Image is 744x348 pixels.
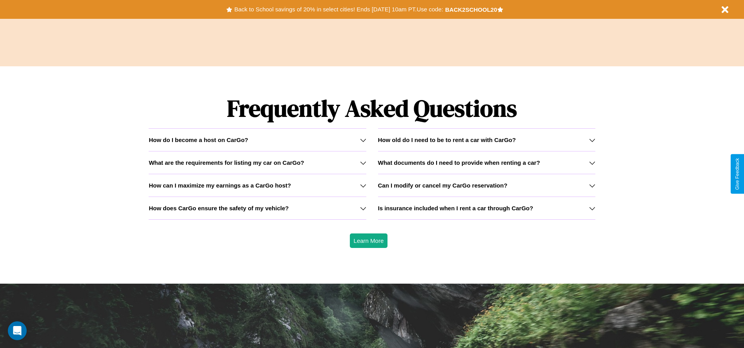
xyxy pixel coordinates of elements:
[149,205,289,211] h3: How does CarGo ensure the safety of my vehicle?
[149,182,291,189] h3: How can I maximize my earnings as a CarGo host?
[378,182,508,189] h3: Can I modify or cancel my CarGo reservation?
[232,4,445,15] button: Back to School savings of 20% in select cities! Ends [DATE] 10am PT.Use code:
[149,159,304,166] h3: What are the requirements for listing my car on CarGo?
[378,137,516,143] h3: How old do I need to be to rent a car with CarGo?
[8,321,27,340] div: Open Intercom Messenger
[735,158,740,190] div: Give Feedback
[378,205,533,211] h3: Is insurance included when I rent a car through CarGo?
[445,6,497,13] b: BACK2SCHOOL20
[378,159,540,166] h3: What documents do I need to provide when renting a car?
[149,137,248,143] h3: How do I become a host on CarGo?
[350,233,388,248] button: Learn More
[149,88,595,128] h1: Frequently Asked Questions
